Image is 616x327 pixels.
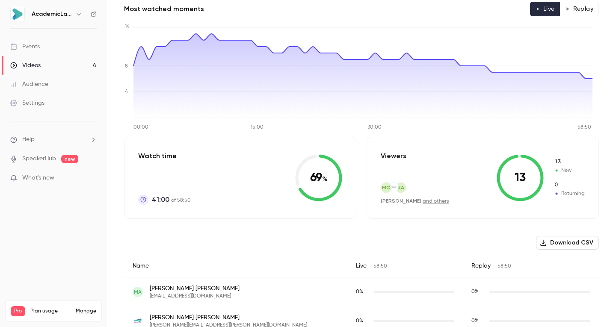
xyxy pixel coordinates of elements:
div: Audience [10,80,48,88]
span: Plan usage [30,308,71,315]
span: MG [382,184,391,191]
span: Replay watch time [471,317,485,325]
tspan: 30:00 [367,125,382,130]
span: Live watch time [356,288,370,296]
tspan: 00:00 [133,125,148,130]
div: Settings [10,99,44,107]
tspan: 4 [125,89,128,94]
div: almansurbukar@gmail.com [124,277,599,307]
tspan: 15:00 [251,125,264,130]
li: help-dropdown-opener [10,135,97,144]
button: Download CSV [536,236,599,250]
span: Help [22,135,35,144]
span: new [61,155,78,163]
span: Returning [554,190,585,197]
p: Watch time [138,151,191,161]
div: Replay [463,255,599,277]
span: What's new [22,174,54,183]
span: Replay watch time [471,288,485,296]
a: and others [423,199,449,204]
span: [PERSON_NAME] [PERSON_NAME] [150,284,240,293]
div: Events [10,42,40,51]
span: KA [398,184,404,191]
span: 58:50 [498,264,511,269]
div: , [381,197,449,205]
span: 0 % [356,318,363,324]
span: Returning [554,181,585,189]
span: 0 % [356,289,363,295]
span: Live watch time [356,317,370,325]
img: zyduslife.com [133,316,143,326]
span: 58:50 [373,264,387,269]
img: confotherapeutics.com [389,183,398,192]
div: Videos [10,61,41,70]
p: Viewers [381,151,406,161]
tspan: 14 [125,24,130,29]
h2: Most watched moments [124,4,204,14]
span: New [554,167,585,174]
span: Pro [11,306,25,316]
div: Name [124,255,347,277]
span: [EMAIL_ADDRESS][DOMAIN_NAME] [150,293,240,300]
span: [PERSON_NAME] [PERSON_NAME] [150,313,307,322]
button: Replay [560,2,599,16]
img: AcademicLabs [11,7,24,21]
p: of 58:50 [152,194,191,205]
a: Manage [76,308,96,315]
div: Live [347,255,463,277]
span: 0 % [471,289,479,295]
tspan: 58:50 [577,125,591,130]
span: [PERSON_NAME] [381,198,421,204]
button: Live [530,2,560,16]
span: 41:00 [152,194,169,205]
iframe: Noticeable Trigger [86,174,97,182]
tspan: 8 [125,64,128,69]
span: New [554,158,585,166]
a: SpeakerHub [22,154,56,163]
span: MA [134,288,142,296]
span: 0 % [471,318,479,324]
h6: AcademicLabs [32,10,72,18]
